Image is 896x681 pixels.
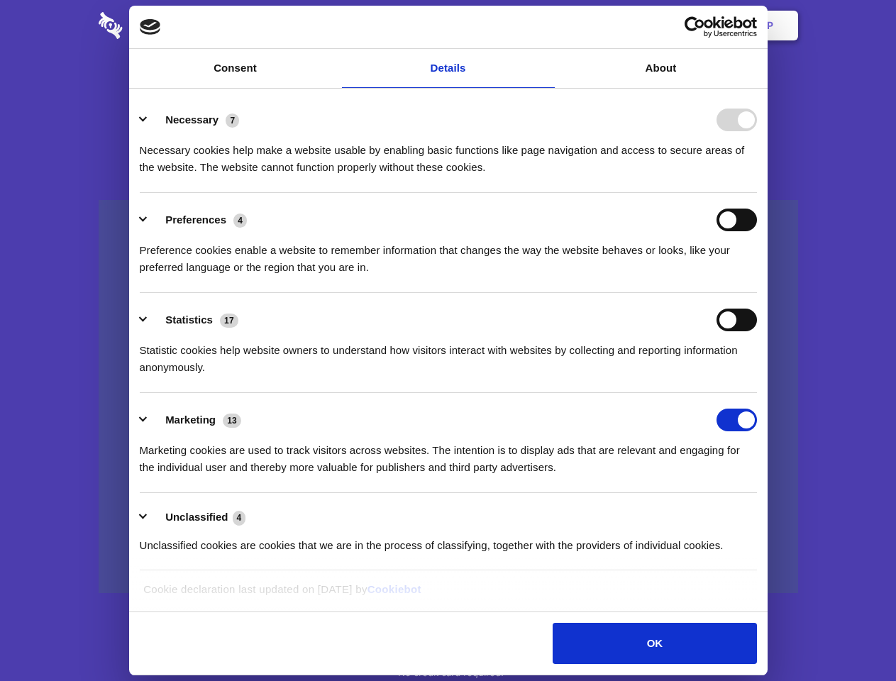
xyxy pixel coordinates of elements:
img: logo-wordmark-white-trans-d4663122ce5f474addd5e946df7df03e33cb6a1c49d2221995e7729f52c070b2.svg [99,12,220,39]
a: Pricing [416,4,478,48]
div: Cookie declaration last updated on [DATE] by [133,581,763,609]
a: Details [342,49,555,88]
img: logo [140,19,161,35]
span: 7 [226,113,239,128]
label: Preferences [165,214,226,226]
span: 13 [223,414,241,428]
h1: Eliminate Slack Data Loss. [99,64,798,115]
button: Statistics (17) [140,309,248,331]
span: 4 [233,511,246,525]
div: Marketing cookies are used to track visitors across websites. The intention is to display ads tha... [140,431,757,476]
a: Wistia video thumbnail [99,200,798,594]
a: Consent [129,49,342,88]
iframe: Drift Widget Chat Controller [825,610,879,664]
button: Marketing (13) [140,409,250,431]
label: Marketing [165,414,216,426]
button: Necessary (7) [140,109,248,131]
h4: Auto-redaction of sensitive data, encrypted data sharing and self-destructing private chats. Shar... [99,129,798,176]
label: Necessary [165,113,219,126]
div: Preference cookies enable a website to remember information that changes the way the website beha... [140,231,757,276]
a: Contact [575,4,641,48]
span: 4 [233,214,247,228]
div: Unclassified cookies are cookies that we are in the process of classifying, together with the pro... [140,526,757,554]
a: About [555,49,768,88]
button: Preferences (4) [140,209,256,231]
label: Statistics [165,314,213,326]
button: OK [553,623,756,664]
span: 17 [220,314,238,328]
button: Unclassified (4) [140,509,255,526]
div: Statistic cookies help website owners to understand how visitors interact with websites by collec... [140,331,757,376]
a: Usercentrics Cookiebot - opens in a new window [633,16,757,38]
div: Necessary cookies help make a website usable by enabling basic functions like page navigation and... [140,131,757,176]
a: Cookiebot [367,583,421,595]
a: Login [643,4,705,48]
